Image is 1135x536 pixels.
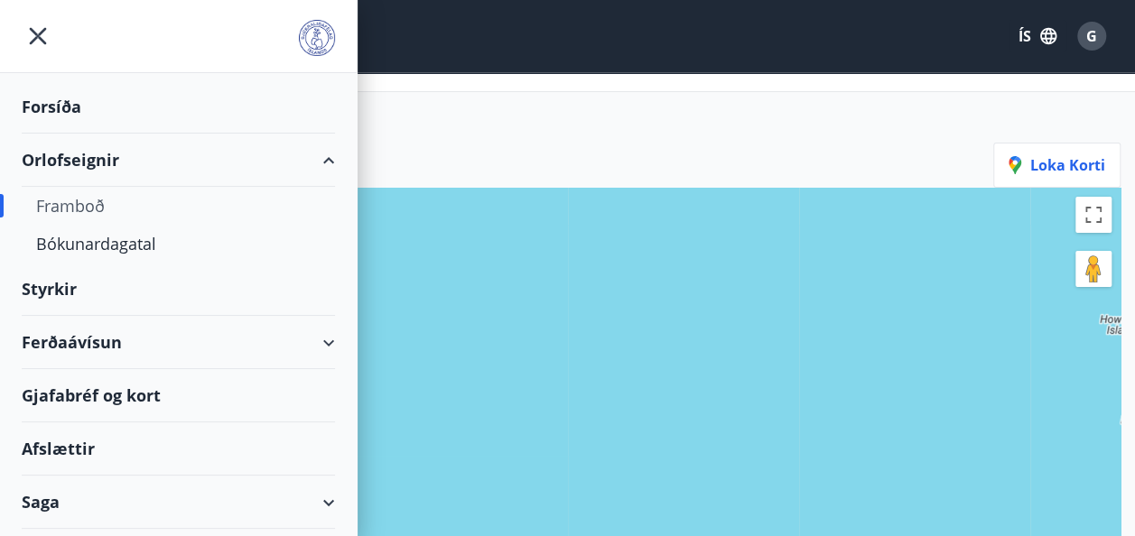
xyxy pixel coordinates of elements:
div: Bókunardagatal [36,225,321,263]
img: union_logo [299,20,335,56]
div: Styrkir [22,263,335,316]
div: Saga [22,476,335,529]
div: Orlofseignir [22,134,335,187]
button: menu [22,20,54,52]
button: Toggle fullscreen view [1075,197,1112,233]
button: ÍS [1009,20,1066,52]
div: Gjafabréf og kort [22,369,335,422]
div: Ferðaávísun [22,316,335,369]
div: Afslættir [22,422,335,476]
button: G [1070,14,1113,58]
span: Loka korti [1009,155,1105,175]
div: Framboð [36,187,321,225]
span: G [1086,26,1097,46]
div: Forsíða [22,80,335,134]
button: Loka korti [993,143,1121,188]
button: Drag Pegman onto the map to open Street View [1075,251,1112,287]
